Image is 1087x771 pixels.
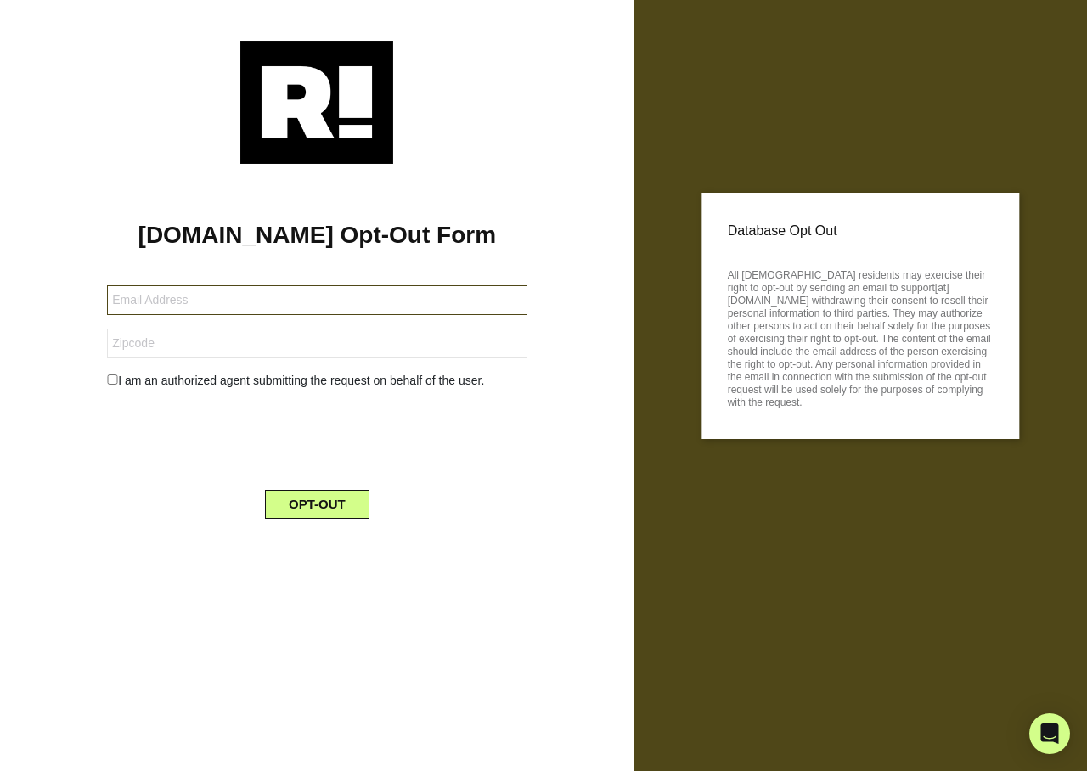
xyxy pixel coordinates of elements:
h1: [DOMAIN_NAME] Opt-Out Form [25,221,609,250]
button: OPT-OUT [265,490,369,519]
input: Zipcode [107,329,527,358]
iframe: reCAPTCHA [188,403,446,470]
input: Email Address [107,285,527,315]
p: Database Opt Out [728,218,994,244]
div: I am an authorized agent submitting the request on behalf of the user. [94,372,539,390]
img: Retention.com [240,41,393,164]
p: All [DEMOGRAPHIC_DATA] residents may exercise their right to opt-out by sending an email to suppo... [728,264,994,409]
div: Open Intercom Messenger [1029,713,1070,754]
